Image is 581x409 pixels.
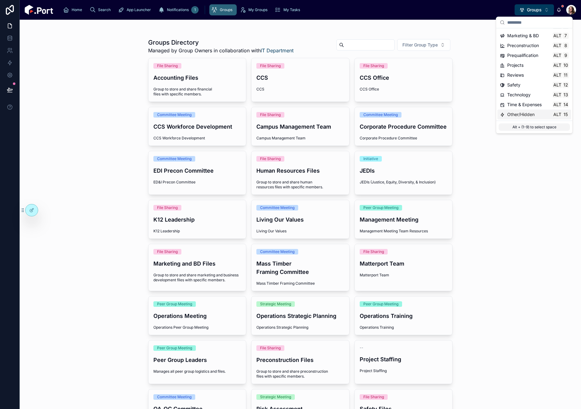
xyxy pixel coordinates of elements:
[553,43,561,48] span: Alt
[58,3,515,17] div: scrollable content
[256,180,344,190] span: Group to store and share human resources files with specific members.
[98,7,111,12] span: Search
[563,102,568,107] span: 14
[256,166,344,175] h4: Human Resources Files
[527,7,542,13] span: Groups
[553,63,561,68] span: Alt
[354,200,453,239] a: Peer Group MeetingManagement MeetingManagement Meeting Team Resources
[553,53,561,58] span: Alt
[553,73,561,78] span: Alt
[507,62,524,68] span: Projects
[256,281,344,286] span: Mass Timber Framing Committee
[148,200,247,239] a: File SharingK12 LeadershipK12 Leadership
[360,355,448,363] h4: Project Staffing
[354,58,453,102] a: File SharingCCS OfficeCCS Office
[88,4,115,15] a: Search
[363,249,384,255] div: File Sharing
[397,39,450,51] button: Select Button
[209,4,237,15] a: Groups
[360,259,448,268] h4: Matterport Team
[563,92,568,97] span: 13
[354,107,453,146] a: Committee MeetingCorporate Procedure CommitteeCorporate Procedure Committee
[360,215,448,224] h4: Management Meeting
[127,7,151,12] span: App Launcher
[507,111,535,118] span: Other/Hidden
[360,136,448,141] span: Corporate Procedure Committee
[354,340,453,384] a: --Project StaffingProject Staffing
[360,122,448,131] h4: Corporate Procedure Committee
[260,112,281,118] div: File Sharing
[153,259,241,268] h4: Marketing and BD Files
[251,200,350,239] a: Committee MeetingLiving Our ValuesLiving Our Values
[553,112,561,117] span: Alt
[507,72,524,78] span: Reviews
[363,63,384,69] div: File Sharing
[261,47,294,54] a: IT Department
[157,394,192,400] div: Committee Meeting
[72,7,82,12] span: Home
[153,369,241,374] span: Manages all peer group logistics and files.
[157,301,192,307] div: Peer Group Meeting
[148,107,247,146] a: Committee MeetingCCS Workforce DevelopmentCCS Workforce Development
[354,151,453,195] a: InitiativeJEDIsJEDIs (Justice, Equity, Diversity, & Inclusion)
[153,87,241,97] span: Group to store and share financial files with specific members.
[148,340,247,384] a: Peer Group MeetingPeer Group LeadersManages all peer group logistics and files.
[153,215,241,224] h4: K12 Leadership
[248,7,267,12] span: My Groups
[153,180,241,185] span: ED&I Precon Committee
[25,5,53,15] img: App logo
[256,356,344,364] h4: Preconstruction Files
[256,312,344,320] h4: Operations Strategic Planning
[157,249,178,255] div: File Sharing
[256,325,344,330] span: Operations Strategic Planning
[507,102,542,108] span: Time & Expenses
[563,82,568,87] span: 12
[563,63,568,68] span: 10
[157,345,192,351] div: Peer Group Meeting
[148,38,294,47] h1: Groups Directory
[553,92,561,97] span: Alt
[148,58,247,102] a: File SharingAccounting FilesGroup to store and share financial files with specific members.
[251,58,350,102] a: File SharingCCSCCS
[251,107,350,146] a: File SharingCampus Management TeamCampus Management Team
[251,296,350,335] a: Strategic MeetingOperations Strategic PlanningOperations Strategic Planning
[363,156,378,162] div: Initiative
[360,312,448,320] h4: Operations Training
[363,205,398,211] div: Peer Group Meeting
[360,345,363,350] span: --
[354,244,453,291] a: File SharingMatterport TeamMatterport Team
[153,166,241,175] h4: EDI Precon Committee
[507,92,531,98] span: Technology
[360,273,448,278] span: Matterport Team
[238,4,272,15] a: My Groups
[256,87,344,92] span: CCS
[553,102,561,107] span: Alt
[260,301,291,307] div: Strategic Meeting
[260,156,281,162] div: File Sharing
[360,229,448,234] span: Management Meeting Team Resources
[563,33,568,38] span: 7
[499,123,570,131] p: Alt + (1-9) to select space
[260,249,294,255] div: Committee Meeting
[157,63,178,69] div: File Sharing
[260,394,291,400] div: Strategic Meeting
[363,112,398,118] div: Committee Meeting
[156,4,200,15] a: Notifications1
[260,205,294,211] div: Committee Meeting
[167,7,189,12] span: Notifications
[256,74,344,82] h4: CCS
[256,122,344,131] h4: Campus Management Team
[220,7,232,12] span: Groups
[157,112,192,118] div: Committee Meeting
[153,122,241,131] h4: CCS Workforce Development
[256,259,344,276] h4: Mass Timber Framing Committee
[61,4,86,15] a: Home
[260,345,281,351] div: File Sharing
[563,112,568,117] span: 15
[251,244,350,291] a: Committee MeetingMass Timber Framing CommitteeMass Timber Framing Committee
[496,28,572,121] div: Suggestions
[507,42,539,49] span: Preconstruction
[153,229,241,234] span: K12 Leadership
[157,205,178,211] div: File Sharing
[553,82,561,87] span: Alt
